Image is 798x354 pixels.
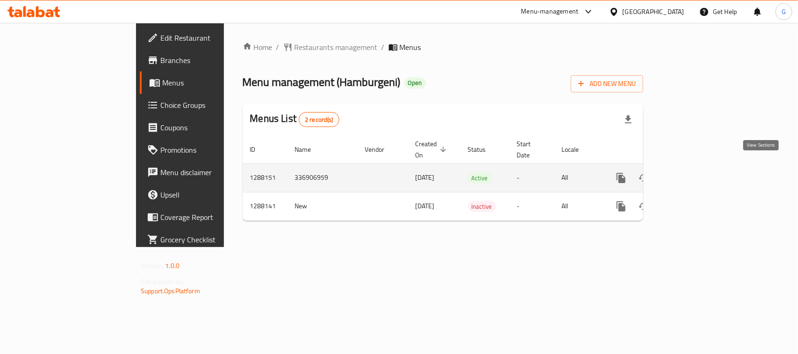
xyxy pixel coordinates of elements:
span: Menus [162,77,262,88]
span: Version: [141,260,164,272]
span: Locale [562,144,591,155]
button: more [610,167,633,189]
a: Coupons [140,116,269,139]
td: - [510,192,554,220]
div: [GEOGRAPHIC_DATA] [623,7,684,17]
div: Export file [617,108,640,131]
span: Active [468,173,492,184]
a: Menus [140,71,269,94]
a: Restaurants management [283,42,378,53]
span: Grocery Checklist [160,234,262,245]
table: enhanced table [243,135,707,221]
div: Total records count [299,112,339,127]
span: [DATE] [416,171,435,184]
span: Coupons [160,122,262,133]
span: G [782,7,786,17]
a: Menu disclaimer [140,161,269,184]
span: Get support on: [141,276,184,288]
span: Name [295,144,324,155]
span: Menu disclaimer [160,167,262,178]
td: 336906959 [288,163,358,192]
a: Promotions [140,139,269,161]
a: Grocery Checklist [140,228,269,251]
span: Restaurants management [295,42,378,53]
li: / [381,42,385,53]
span: Status [468,144,498,155]
a: Branches [140,49,269,71]
button: Change Status [633,167,655,189]
span: Inactive [468,201,496,212]
span: ID [250,144,268,155]
td: New [288,192,358,220]
span: Edit Restaurant [160,32,262,43]
span: [DATE] [416,200,435,212]
div: Menu-management [521,6,579,17]
span: 2 record(s) [299,115,339,124]
span: Created On [416,138,449,161]
span: 1.0.0 [165,260,180,272]
a: Choice Groups [140,94,269,116]
span: Start Date [517,138,543,161]
button: Change Status [633,195,655,218]
span: Open [404,79,426,87]
span: Promotions [160,144,262,156]
th: Actions [603,135,707,164]
span: Add New Menu [578,78,636,90]
span: Vendor [365,144,397,155]
span: Menu management ( Hamburgeni ) [243,71,401,92]
div: Active [468,172,492,184]
span: Branches [160,55,262,66]
a: Edit Restaurant [140,27,269,49]
a: Coverage Report [140,206,269,228]
span: Coverage Report [160,212,262,223]
h2: Menus List [250,112,339,127]
li: / [276,42,280,53]
td: All [554,192,603,220]
span: Choice Groups [160,99,262,111]
td: All [554,163,603,192]
div: Open [404,78,426,89]
a: Upsell [140,184,269,206]
button: Add New Menu [571,75,643,92]
span: Menus [400,42,421,53]
button: more [610,195,633,218]
nav: breadcrumb [243,42,643,53]
span: Upsell [160,189,262,200]
a: Support.OpsPlatform [141,285,200,297]
td: - [510,163,554,192]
